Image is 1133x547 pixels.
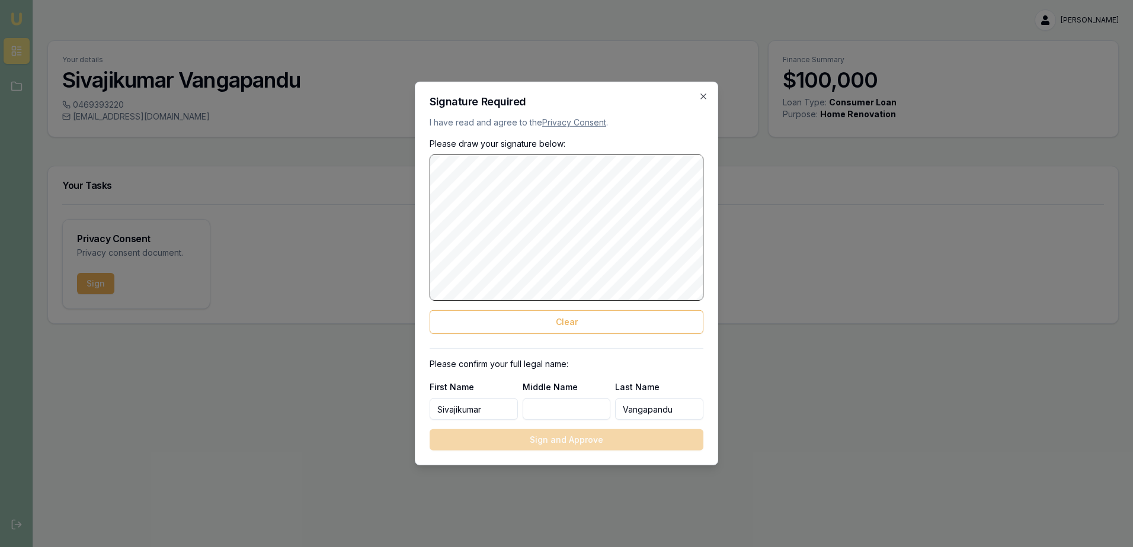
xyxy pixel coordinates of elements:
label: First Name [430,382,474,392]
p: Please confirm your full legal name: [430,358,703,370]
p: Please draw your signature below: [430,138,703,150]
label: Last Name [615,382,660,392]
h2: Signature Required [430,96,703,107]
label: Middle Name [523,382,578,392]
button: Clear [430,310,703,334]
p: I have read and agree to the . [430,117,703,128]
a: Privacy Consent [542,117,606,127]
